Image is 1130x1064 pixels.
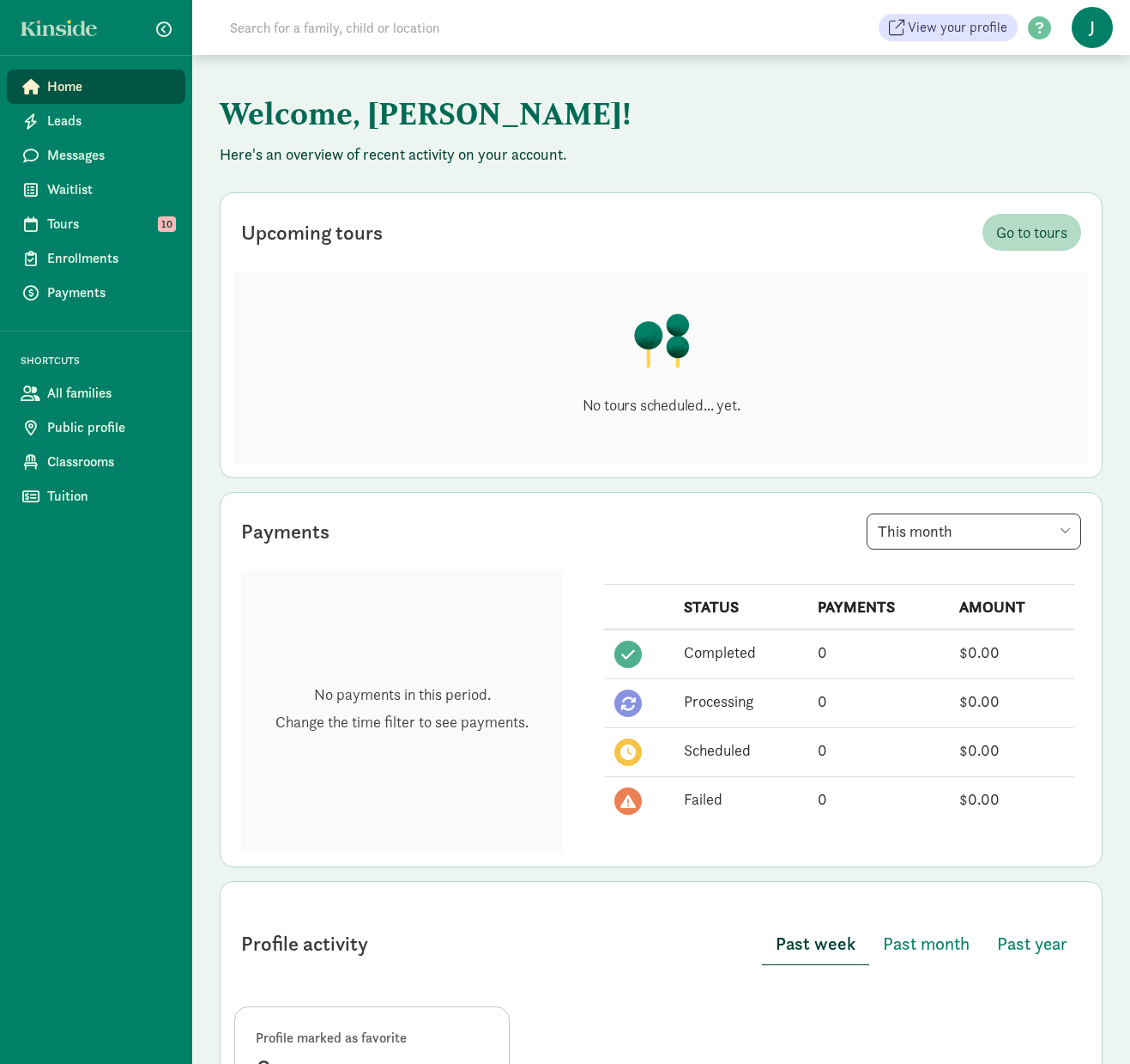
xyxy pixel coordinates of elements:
div: 0 [818,739,939,762]
div: 0 [818,641,939,664]
span: Waitlist [47,179,172,200]
span: Past year [997,930,1067,958]
div: 0 [818,690,939,713]
div: Scheduled [684,739,797,762]
div: Payments [241,516,329,547]
div: Upcoming tours [241,217,383,248]
button: Past week [762,923,869,965]
span: 10 [158,216,176,232]
p: No tours scheduled... yet. [583,395,740,416]
div: Profile activity [241,928,368,959]
span: Enrollments [47,248,172,269]
div: Failed [684,787,797,811]
div: Completed [684,641,797,664]
div: Processing [684,690,797,713]
span: Past month [883,930,970,958]
div: 0 [818,787,939,811]
a: Enrollments [7,241,185,276]
input: Search for a family, child or location [220,10,701,45]
a: View your profile [879,14,1018,41]
button: Past month [869,923,983,964]
th: AMOUNT [949,585,1074,630]
a: Go to tours [982,214,1081,251]
span: Tuition [47,486,172,507]
div: $0.00 [959,739,1064,762]
a: Home [7,70,185,104]
iframe: Chat Widget [1044,982,1130,1064]
span: Tours [47,214,172,234]
p: No payments in this period. [275,684,529,705]
span: Messages [47,145,172,166]
a: Tours 10 [7,207,185,241]
span: J [1072,7,1113,48]
a: Messages [7,138,185,173]
a: Public profile [7,410,185,445]
span: Past week [776,930,855,958]
h1: Welcome, [PERSON_NAME]! [220,82,1069,144]
a: All families [7,376,185,410]
button: Past year [983,923,1081,964]
a: Tuition [7,479,185,514]
span: Go to tours [996,221,1067,244]
span: Home [47,76,172,97]
img: illustration-trees.png [632,313,691,368]
a: Waitlist [7,173,185,207]
th: PAYMENTS [807,585,949,630]
span: Classrooms [47,452,172,472]
div: $0.00 [959,641,1064,664]
p: Change the time filter to see payments. [275,712,529,733]
span: View your profile [908,17,1007,38]
a: Leads [7,104,185,138]
th: STATUS [674,585,807,630]
p: Here's an overview of recent activity on your account. [220,144,1103,165]
a: Classrooms [7,445,185,479]
span: All families [47,383,172,404]
div: $0.00 [959,787,1064,811]
div: $0.00 [959,690,1064,713]
span: Public profile [47,417,172,438]
span: Payments [47,283,172,303]
a: Payments [7,276,185,310]
span: Leads [47,111,172,131]
div: Profile marked as favorite [256,1028,488,1049]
